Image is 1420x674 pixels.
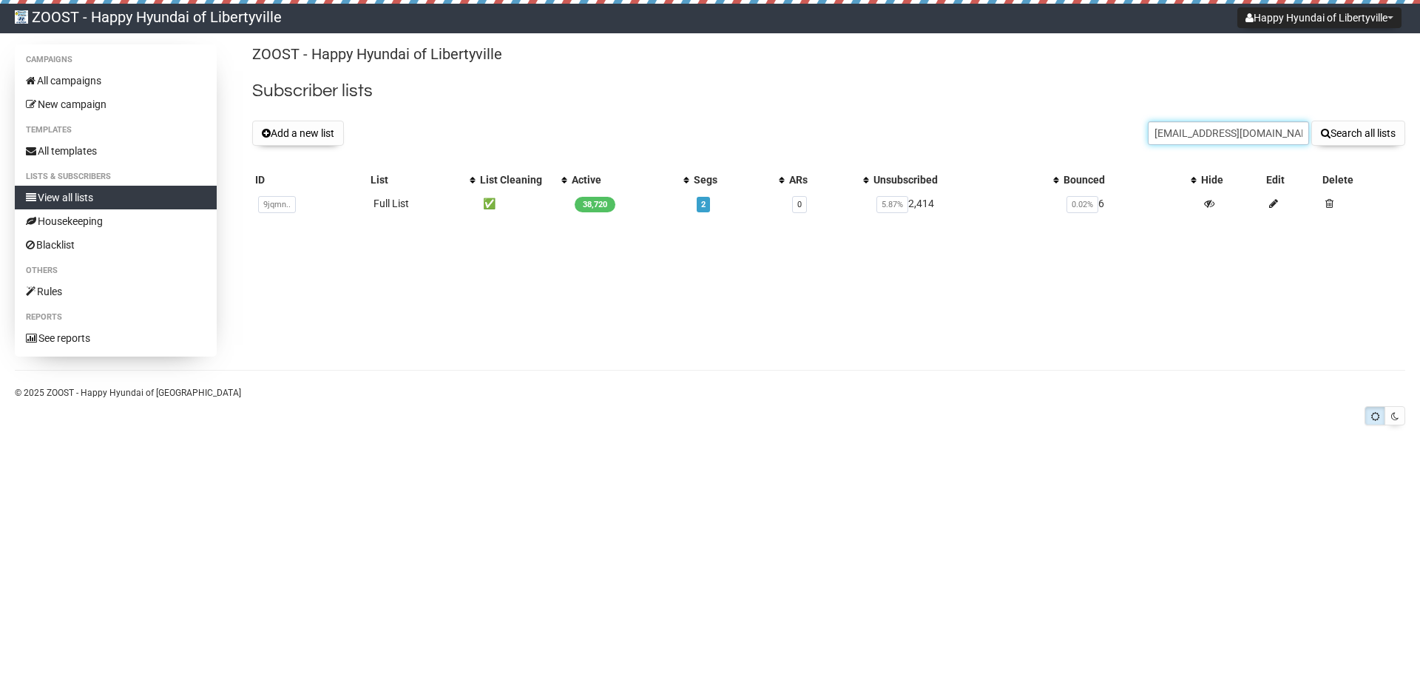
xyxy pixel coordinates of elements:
span: 5.87% [876,196,908,213]
a: Rules [15,280,217,303]
li: Others [15,262,217,280]
td: 6 [1061,190,1197,217]
a: Housekeeping [15,209,217,233]
th: ID: No sort applied, sorting is disabled [252,169,367,190]
div: Active [572,172,676,187]
img: 112.png [15,10,28,24]
a: 2 [701,200,706,209]
div: Segs [694,172,772,187]
th: Bounced: No sort applied, activate to apply an ascending sort [1061,169,1197,190]
span: 9jqmn.. [258,196,296,213]
h2: Subscriber lists [252,78,1405,104]
th: List: No sort applied, activate to apply an ascending sort [368,169,477,190]
div: ID [255,172,364,187]
a: 0 [797,200,802,209]
div: List [371,172,462,187]
a: Full List [373,198,409,209]
th: Edit: No sort applied, sorting is disabled [1263,169,1319,190]
div: Edit [1266,172,1316,187]
td: 2,414 [870,190,1061,217]
span: 0.02% [1066,196,1098,213]
th: ARs: No sort applied, activate to apply an ascending sort [786,169,870,190]
div: List Cleaning [480,172,554,187]
button: Happy Hyundai of Libertyville [1237,7,1402,28]
li: Lists & subscribers [15,168,217,186]
a: View all lists [15,186,217,209]
div: ARs [789,172,856,187]
p: © 2025 ZOOST - Happy Hyundai of [GEOGRAPHIC_DATA] [15,385,1405,401]
a: All templates [15,139,217,163]
button: Add a new list [252,121,344,146]
th: Unsubscribed: No sort applied, activate to apply an ascending sort [870,169,1061,190]
button: Search all lists [1311,121,1405,146]
a: New campaign [15,92,217,116]
div: Bounced [1064,172,1183,187]
li: Campaigns [15,51,217,69]
div: Hide [1201,172,1260,187]
p: ZOOST - Happy Hyundai of Libertyville [252,44,1405,64]
span: 38,720 [575,197,615,212]
div: Delete [1322,172,1402,187]
li: Reports [15,309,217,326]
th: Active: No sort applied, activate to apply an ascending sort [569,169,691,190]
a: See reports [15,326,217,350]
th: Hide: No sort applied, sorting is disabled [1198,169,1263,190]
li: Templates [15,121,217,139]
th: Segs: No sort applied, activate to apply an ascending sort [691,169,787,190]
a: All campaigns [15,69,217,92]
th: List Cleaning: No sort applied, activate to apply an ascending sort [477,169,569,190]
td: ✅ [477,190,569,217]
div: Unsubscribed [873,172,1046,187]
th: Delete: No sort applied, sorting is disabled [1319,169,1405,190]
a: Blacklist [15,233,217,257]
